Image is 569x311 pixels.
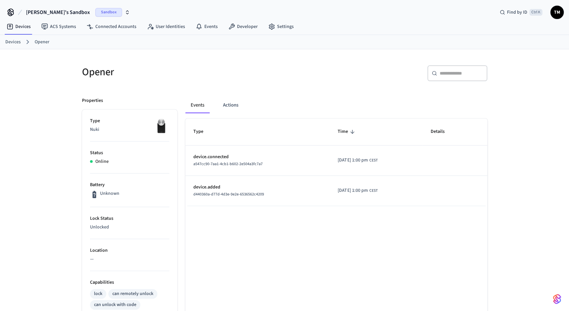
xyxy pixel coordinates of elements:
[90,150,169,156] p: Status
[553,294,561,304] img: SeamLogoGradient.69752ec5.svg
[338,157,377,164] div: Europe/Zagreb
[529,9,542,16] span: Ctrl K
[82,97,103,104] p: Properties
[90,279,169,286] p: Capabilities
[95,8,122,17] span: Sandbox
[95,158,109,165] p: Online
[90,247,169,254] p: Location
[90,181,169,188] p: Battery
[431,127,453,137] span: Details
[90,118,169,125] p: Type
[5,39,21,46] a: Devices
[338,157,368,164] span: [DATE] 1:00 pm
[338,187,368,194] span: [DATE] 1:00 pm
[263,21,299,33] a: Settings
[494,6,548,18] div: Find by IDCtrl K
[26,8,90,16] span: [PERSON_NAME]'s Sandbox
[82,65,281,79] h5: Opener
[36,21,81,33] a: ACS Systems
[100,190,119,197] p: Unknown
[507,9,527,16] span: Find by ID
[90,224,169,231] p: Unlocked
[193,191,264,197] span: d440360a-d77d-4d3e-9e2e-6536562c4209
[193,127,212,137] span: Type
[338,187,377,194] div: Europe/Zagreb
[223,21,263,33] a: Developer
[90,215,169,222] p: Lock Status
[218,97,244,113] button: Actions
[550,6,564,19] button: TM
[142,21,190,33] a: User Identities
[112,290,153,297] div: can remotely unlock
[81,21,142,33] a: Connected Accounts
[153,118,169,134] img: Nuki Smart Lock 3.0 Pro Black, Front
[369,188,377,194] span: CEST
[185,97,487,113] div: ant example
[338,127,357,137] span: Time
[185,119,487,206] table: sticky table
[193,154,322,160] p: device.connected
[193,161,263,167] span: a547cc90-7aa1-4cb1-b602-2e504a3fc7a7
[94,290,102,297] div: lock
[190,21,223,33] a: Events
[551,6,563,18] span: TM
[193,184,322,191] p: device.added
[90,256,169,263] p: —
[90,126,169,133] p: Nuki
[35,39,49,46] a: Opener
[1,21,36,33] a: Devices
[185,97,210,113] button: Events
[94,301,136,308] div: can unlock with code
[369,157,377,163] span: CEST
